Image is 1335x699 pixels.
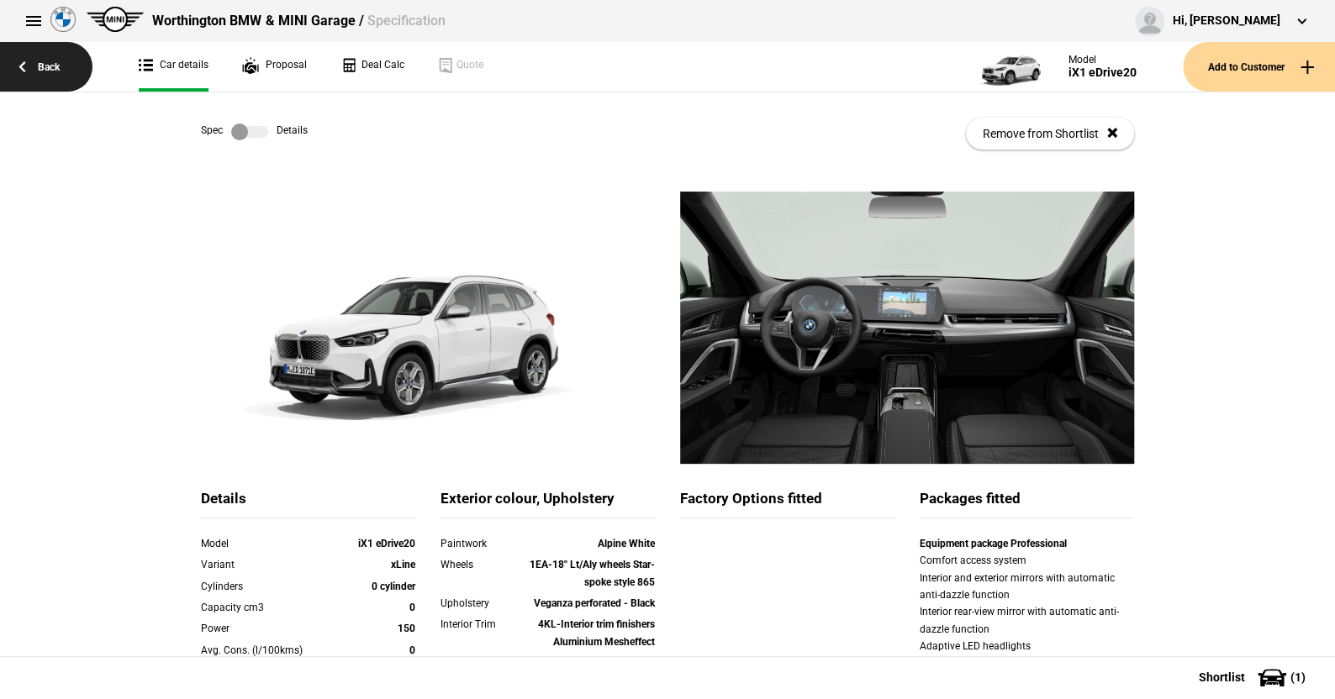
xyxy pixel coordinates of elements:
[152,12,445,30] div: Worthington BMW & MINI Garage /
[538,618,655,647] strong: 4KL-Interior trim finishers Aluminium Mesheffect
[920,489,1134,518] div: Packages fitted
[441,595,526,612] div: Upholstery
[398,623,415,634] strong: 150
[409,602,415,613] strong: 0
[409,644,415,656] strong: 0
[372,581,415,592] strong: 0 cylinder
[920,538,1067,549] strong: Equipment package Professional
[201,620,330,637] div: Power
[391,559,415,570] strong: xLine
[441,489,655,518] div: Exterior colour, Upholstery
[242,42,307,92] a: Proposal
[530,559,655,587] strong: 1EA-18" Lt/Aly wheels Star-spoke style 865
[201,642,330,659] div: Avg. Cons. (l/100kms)
[139,42,208,92] a: Car details
[598,538,655,549] strong: Alpine White
[441,616,526,633] div: Interior Trim
[966,118,1134,150] button: Remove from Shortlist
[1069,54,1137,66] div: Model
[1199,671,1245,683] span: Shortlist
[201,578,330,595] div: Cylinders
[87,7,144,32] img: mini.png
[1173,13,1280,29] div: Hi, [PERSON_NAME]
[201,535,330,552] div: Model
[680,489,894,518] div: Factory Options fitted
[50,7,76,32] img: bmw.png
[1174,656,1335,698] button: Shortlist(1)
[358,538,415,549] strong: iX1 eDrive20
[534,597,655,609] strong: Veganza perforated - Black
[1069,66,1137,80] div: iX1 eDrive20
[201,556,330,573] div: Variant
[340,42,404,92] a: Deal Calc
[1183,42,1335,92] button: Add to Customer
[441,535,526,552] div: Paintwork
[367,13,445,29] span: Specification
[1290,671,1306,683] span: ( 1 )
[201,124,308,140] div: Spec Details
[441,556,526,573] div: Wheels
[201,599,330,616] div: Capacity cm3
[201,489,415,518] div: Details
